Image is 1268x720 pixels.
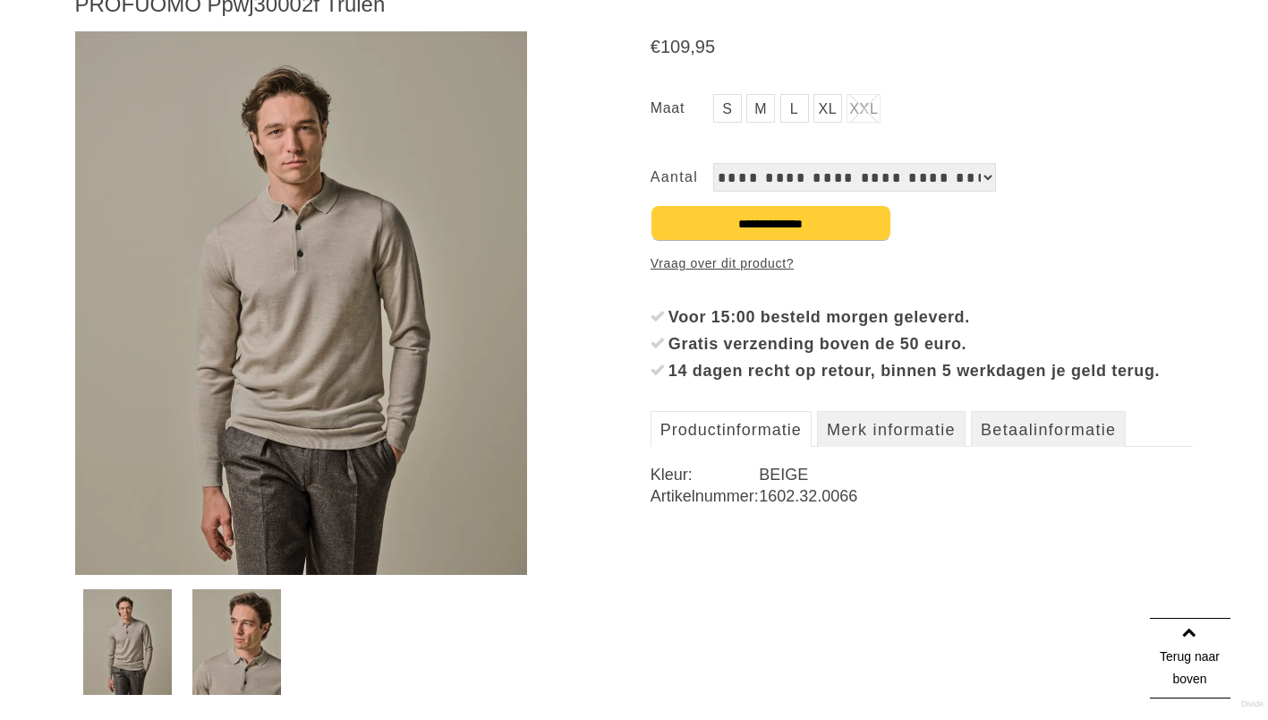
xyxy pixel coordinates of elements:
[651,485,759,507] dt: Artikelnummer:
[192,589,281,695] img: profuomo-ppwj30002f-truien
[746,94,775,123] a: M
[813,94,842,123] a: XL
[651,37,660,56] span: €
[1241,693,1264,716] a: Divide
[651,250,794,277] a: Vraag over dit product?
[651,411,812,447] a: Productinformatie
[668,330,1194,357] div: Gratis verzending boven de 50 euro.
[690,37,695,56] span: ,
[660,37,690,56] span: 109
[668,304,1194,330] div: Voor 15:00 besteld morgen geleverd.
[651,464,759,485] dt: Kleur:
[75,31,528,575] img: PROFUOMO Ppwj30002f Truien
[817,411,966,447] a: Merk informatie
[1150,618,1230,699] a: Terug naar boven
[971,411,1126,447] a: Betaalinformatie
[713,94,742,123] a: S
[759,485,1193,507] dd: 1602.32.0066
[651,163,713,192] label: Aantal
[651,94,1194,127] ul: Maat
[780,94,809,123] a: L
[83,589,172,695] img: profuomo-ppwj30002f-truien
[695,37,715,56] span: 95
[759,464,1193,485] dd: BEIGE
[651,357,1194,384] li: 14 dagen recht op retour, binnen 5 werkdagen je geld terug.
